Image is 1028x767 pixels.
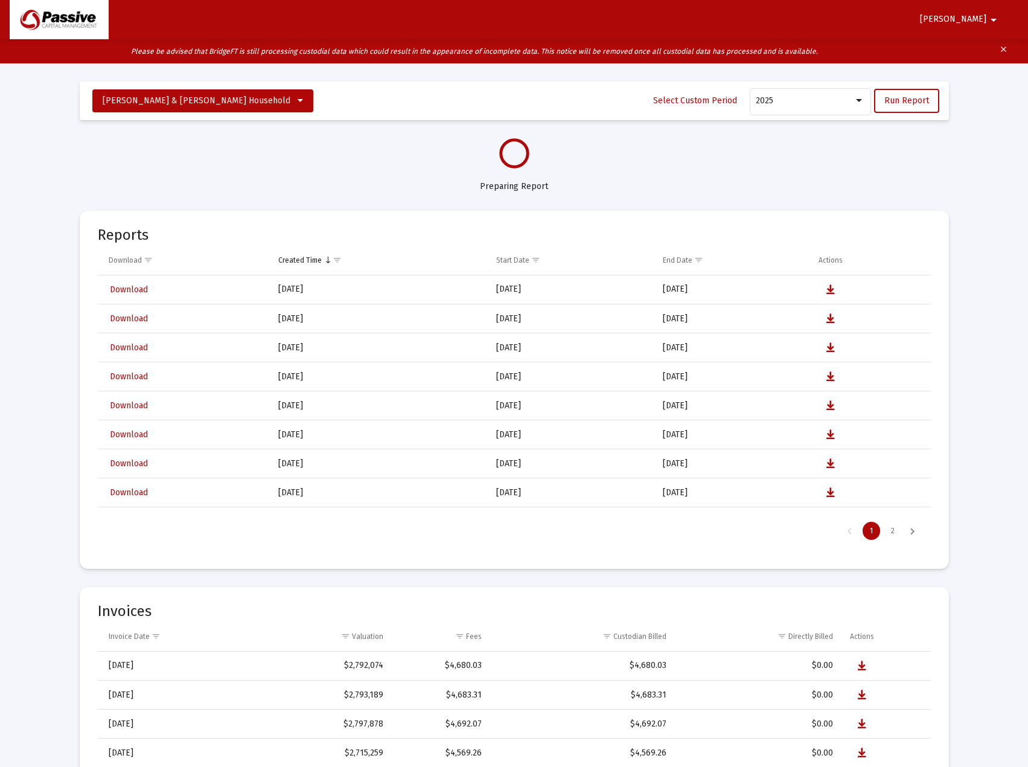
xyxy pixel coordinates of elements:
[654,246,810,275] td: Column End Date
[496,255,529,265] div: Start Date
[488,246,654,275] td: Column Start Date
[110,429,148,440] span: Download
[654,478,810,507] td: [DATE]
[613,632,666,641] div: Custodian Billed
[392,622,491,651] td: Column Fees
[278,313,479,325] div: [DATE]
[810,246,931,275] td: Column Actions
[98,246,270,275] td: Column Download
[850,632,874,641] div: Actions
[788,632,833,641] div: Directly Billed
[19,8,100,32] img: Dashboard
[109,255,142,265] div: Download
[98,622,257,651] td: Column Invoice Date
[98,605,152,617] mat-card-title: Invoices
[490,652,674,681] td: $4,680.03
[602,632,611,641] span: Show filter options for column 'Custodian Billed'
[488,391,654,420] td: [DATE]
[278,283,479,295] div: [DATE]
[905,7,1015,31] button: [PERSON_NAME]
[675,681,841,710] td: $0.00
[278,429,479,441] div: [DATE]
[654,507,810,536] td: [DATE]
[531,255,540,265] span: Show filter options for column 'Start Date'
[902,522,922,540] div: Next Page
[392,652,491,681] td: $4,680.03
[110,284,148,295] span: Download
[654,420,810,449] td: [DATE]
[144,255,153,265] span: Show filter options for column 'Download'
[257,681,392,710] td: $2,793,189
[278,458,479,470] div: [DATE]
[488,507,654,536] td: [DATE]
[110,342,148,353] span: Download
[986,8,1001,32] mat-icon: arrow_drop_down
[98,514,931,548] div: Page Navigation
[999,42,1008,60] mat-icon: clear
[756,95,773,106] span: 2025
[80,168,949,193] div: Preparing Report
[653,95,737,106] span: Select Custom Period
[490,681,674,710] td: $4,683.31
[109,659,249,672] div: [DATE]
[675,652,841,681] td: $0.00
[694,255,703,265] span: Show filter options for column 'End Date'
[92,89,313,112] button: [PERSON_NAME] & [PERSON_NAME] Household
[654,333,810,362] td: [DATE]
[98,229,148,241] mat-card-title: Reports
[777,632,787,641] span: Show filter options for column 'Directly Billed'
[841,622,931,651] td: Column Actions
[488,333,654,362] td: [DATE]
[98,246,931,548] div: Data grid
[488,362,654,391] td: [DATE]
[152,632,161,641] span: Show filter options for column 'Invoice Date'
[488,304,654,333] td: [DATE]
[488,478,654,507] td: [DATE]
[333,255,342,265] span: Show filter options for column 'Created Time'
[278,371,479,383] div: [DATE]
[884,522,902,540] div: Page 2
[455,632,464,641] span: Show filter options for column 'Fees'
[490,710,674,739] td: $4,692.07
[488,275,654,304] td: [DATE]
[874,89,939,113] button: Run Report
[490,622,674,651] td: Column Custodian Billed
[488,449,654,478] td: [DATE]
[392,681,491,710] td: $4,683.31
[103,95,290,106] span: [PERSON_NAME] & [PERSON_NAME] Household
[257,622,392,651] td: Column Valuation
[109,689,249,701] div: [DATE]
[654,391,810,420] td: [DATE]
[341,632,350,641] span: Show filter options for column 'Valuation'
[278,487,479,499] div: [DATE]
[270,246,488,275] td: Column Created Time
[466,632,482,641] div: Fees
[863,522,880,540] div: Page 1
[110,487,148,498] span: Download
[663,255,692,265] div: End Date
[675,710,841,739] td: $0.00
[392,710,491,739] td: $4,692.07
[110,458,148,469] span: Download
[131,47,818,56] i: Please be advised that BridgeFT is still processing custodial data which could result in the appe...
[884,95,929,106] span: Run Report
[675,622,841,651] td: Column Directly Billed
[840,522,860,540] div: Previous Page
[819,255,843,265] div: Actions
[109,632,150,641] div: Invoice Date
[109,718,249,730] div: [DATE]
[352,632,383,641] div: Valuation
[654,275,810,304] td: [DATE]
[654,362,810,391] td: [DATE]
[654,304,810,333] td: [DATE]
[278,400,479,412] div: [DATE]
[278,255,322,265] div: Created Time
[257,652,392,681] td: $2,792,074
[257,710,392,739] td: $2,797,878
[110,313,148,324] span: Download
[110,400,148,411] span: Download
[654,449,810,478] td: [DATE]
[110,371,148,382] span: Download
[488,420,654,449] td: [DATE]
[920,14,986,25] span: [PERSON_NAME]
